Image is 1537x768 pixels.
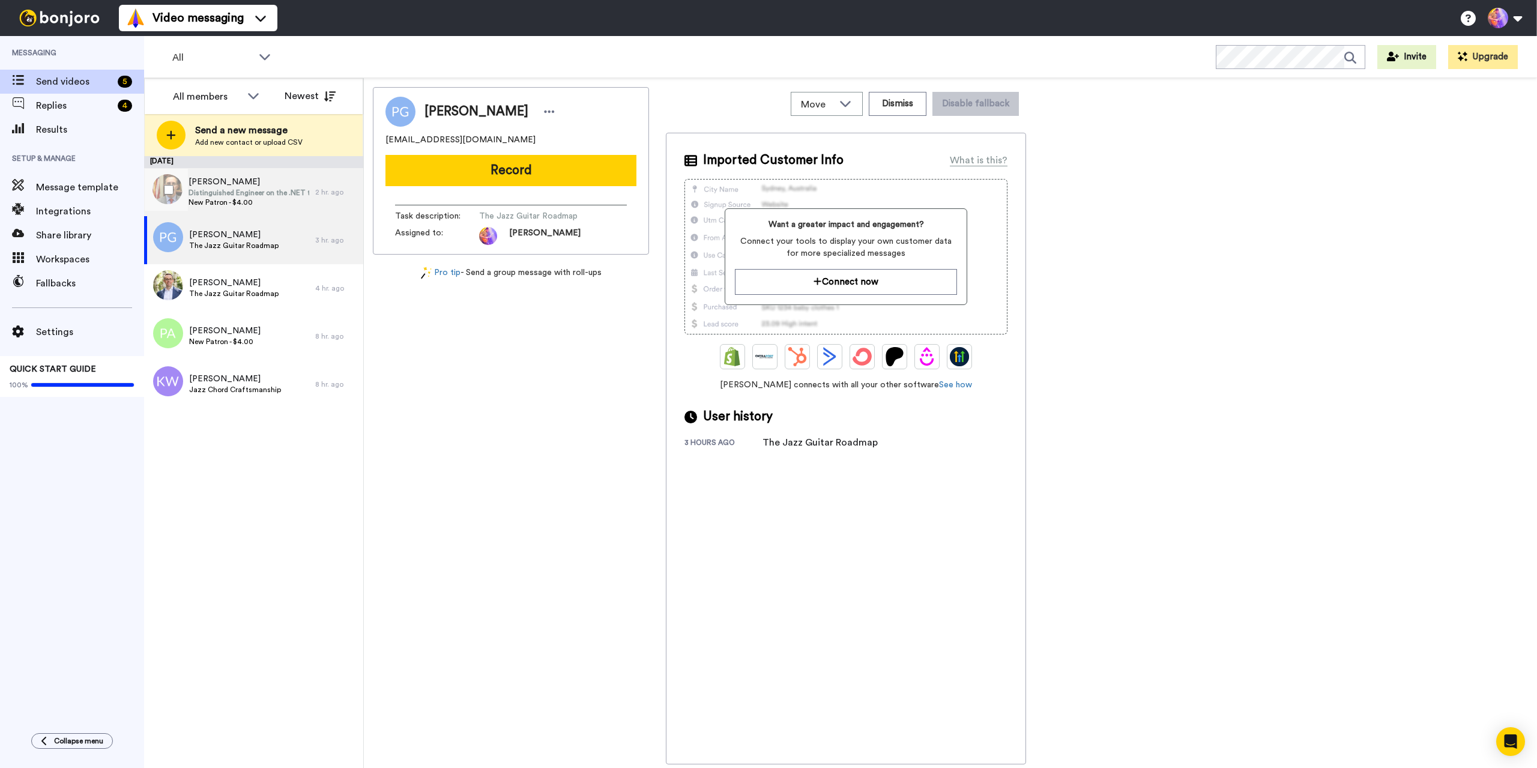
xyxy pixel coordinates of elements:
[950,347,969,366] img: GoHighLevel
[172,50,253,65] span: All
[315,235,357,245] div: 3 hr. ago
[735,269,956,295] button: Connect now
[385,134,536,146] span: [EMAIL_ADDRESS][DOMAIN_NAME]
[939,381,972,389] a: See how
[195,138,303,147] span: Add new contact or upload CSV
[735,235,956,259] span: Connect your tools to display your own customer data for more specialized messages
[703,151,844,169] span: Imported Customer Info
[385,155,636,186] button: Record
[788,347,807,366] img: Hubspot
[189,188,309,198] span: Distinguished Engineer on the .NET team
[189,325,261,337] span: [PERSON_NAME]
[36,74,113,89] span: Send videos
[153,318,183,348] img: pa.png
[153,222,183,252] img: pg.png
[932,92,1019,116] button: Disable fallback
[195,123,303,138] span: Send a new message
[315,379,357,389] div: 8 hr. ago
[118,76,132,88] div: 5
[820,347,839,366] img: ActiveCampaign
[950,153,1007,168] div: What is this?
[735,219,956,231] span: Want a greater impact and engagement?
[395,210,479,222] span: Task description :
[479,227,497,245] img: photo.jpg
[189,373,281,385] span: [PERSON_NAME]
[1377,45,1436,69] button: Invite
[31,733,113,749] button: Collapse menu
[385,97,415,127] img: Image of Pablo Gonzalez
[36,252,144,267] span: Workspaces
[421,267,432,279] img: magic-wand.svg
[189,337,261,346] span: New Patron - $4.00
[684,379,1007,391] span: [PERSON_NAME] connects with all your other software
[917,347,937,366] img: Drip
[144,156,363,168] div: [DATE]
[189,176,309,188] span: [PERSON_NAME]
[276,84,345,108] button: Newest
[479,210,593,222] span: The Jazz Guitar Roadmap
[315,331,357,341] div: 8 hr. ago
[801,97,833,112] span: Move
[153,270,183,300] img: 450f34ed-3bdb-4461-978e-c3fb997b45e9.jpg
[189,229,279,241] span: [PERSON_NAME]
[14,10,104,26] img: bj-logo-header-white.svg
[189,289,279,298] span: The Jazz Guitar Roadmap
[36,228,144,243] span: Share library
[10,380,28,390] span: 100%
[173,89,241,104] div: All members
[395,227,479,245] span: Assigned to:
[10,365,96,373] span: QUICK START GUIDE
[189,385,281,395] span: Jazz Chord Craftsmanship
[869,92,926,116] button: Dismiss
[762,435,878,450] div: The Jazz Guitar Roadmap
[36,122,144,137] span: Results
[153,366,183,396] img: kw.png
[152,10,244,26] span: Video messaging
[1448,45,1518,69] button: Upgrade
[684,438,762,450] div: 3 hours ago
[421,267,460,279] a: Pro tip
[723,347,742,366] img: Shopify
[885,347,904,366] img: Patreon
[703,408,773,426] span: User history
[755,347,775,366] img: Ontraport
[54,736,103,746] span: Collapse menu
[126,8,145,28] img: vm-color.svg
[36,180,144,195] span: Message template
[36,204,144,219] span: Integrations
[36,98,113,113] span: Replies
[1496,727,1525,756] div: Open Intercom Messenger
[509,227,581,245] span: [PERSON_NAME]
[373,267,649,279] div: - Send a group message with roll-ups
[118,100,132,112] div: 4
[189,241,279,250] span: The Jazz Guitar Roadmap
[189,198,309,207] span: New Patron - $4.00
[36,325,144,339] span: Settings
[36,276,144,291] span: Fallbacks
[424,103,528,121] span: [PERSON_NAME]
[189,277,279,289] span: [PERSON_NAME]
[853,347,872,366] img: ConvertKit
[315,283,357,293] div: 4 hr. ago
[315,187,357,197] div: 2 hr. ago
